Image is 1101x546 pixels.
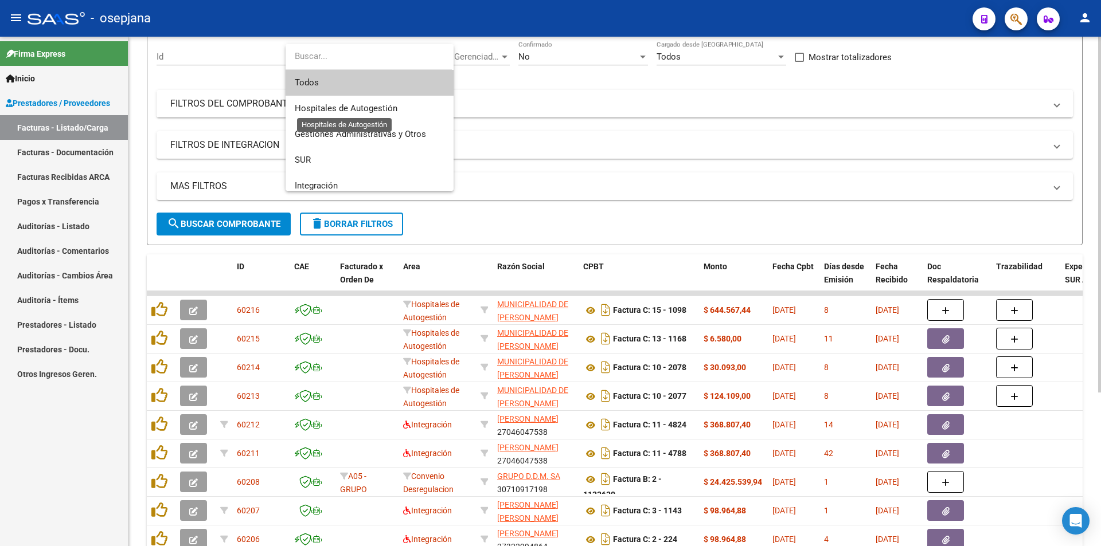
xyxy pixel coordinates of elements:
span: SUR [295,155,311,165]
span: Todos [295,70,444,96]
span: Hospitales de Autogestión [295,103,397,113]
div: Open Intercom Messenger [1062,507,1090,535]
span: Integración [295,180,338,191]
input: dropdown search [286,44,452,69]
span: Gestiones Administrativas y Otros [295,129,426,139]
